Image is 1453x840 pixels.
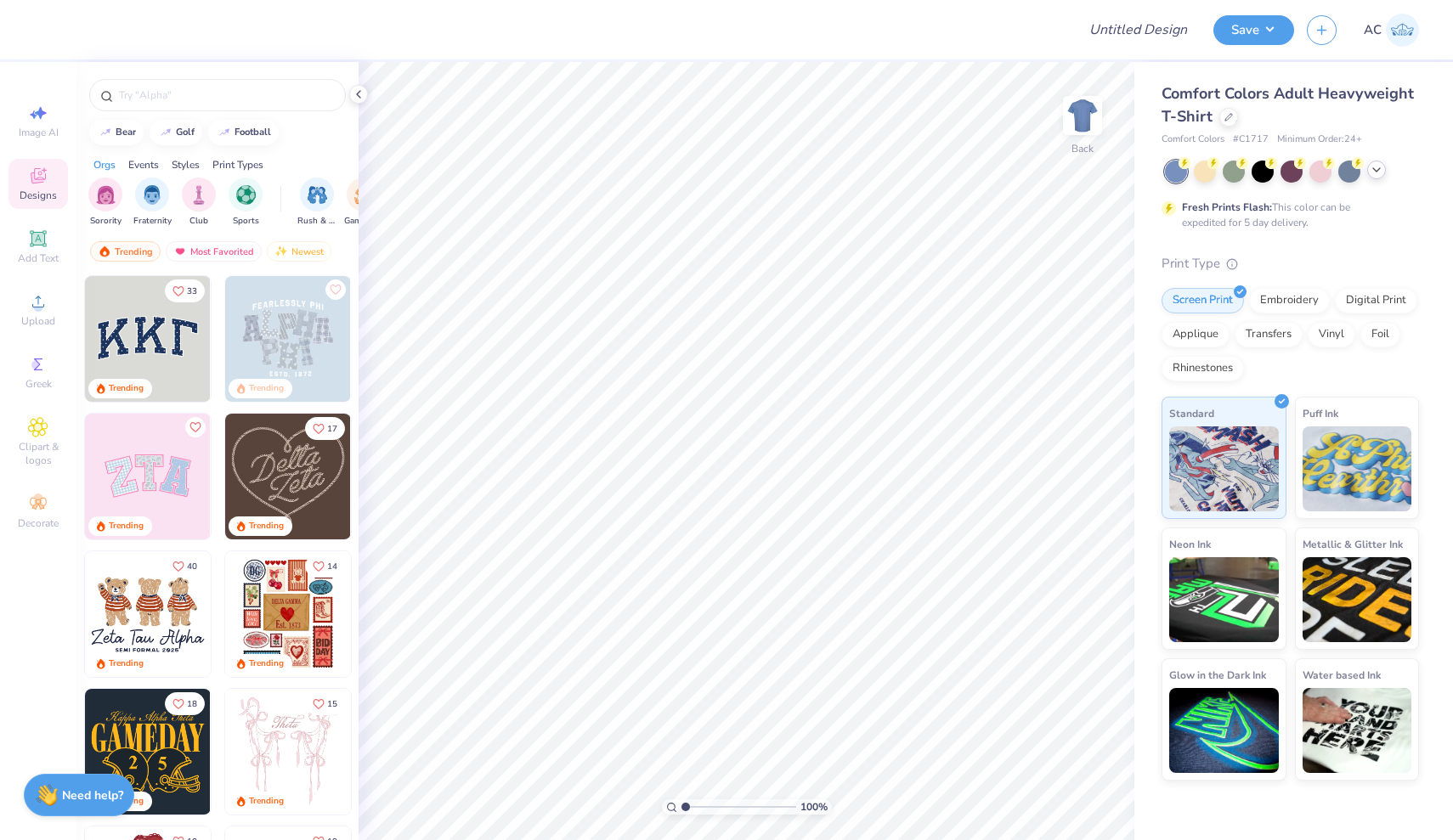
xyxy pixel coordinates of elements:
span: Rush & Bid [297,215,336,228]
span: Game Day [344,215,383,228]
img: Newest.gif [274,245,288,257]
span: AC [1364,20,1382,40]
img: Sports Image [236,185,256,205]
div: Trending [109,520,144,533]
img: 83dda5b0-2158-48ca-832c-f6b4ef4c4536 [225,689,351,815]
span: 15 [327,700,337,708]
div: bear [116,127,136,137]
div: filter for Fraternity [133,178,172,228]
span: Metallic & Glitter Ink [1303,535,1403,553]
div: Most Favorited [166,241,262,262]
div: Events [128,157,159,172]
img: Neon Ink [1169,557,1279,642]
img: most_fav.gif [173,245,187,257]
span: Neon Ink [1169,535,1211,553]
span: 33 [187,287,197,296]
img: Metallic & Glitter Ink [1303,557,1412,642]
span: # C1717 [1233,132,1269,147]
img: b8819b5f-dd70-42f8-b218-32dd770f7b03 [85,689,211,815]
span: 17 [327,425,337,433]
div: Applique [1162,322,1230,347]
img: Back [1066,99,1100,132]
img: b0e5e834-c177-467b-9309-b33acdc40f03 [350,551,476,677]
button: Like [305,555,345,578]
div: Print Type [1162,254,1419,273]
button: golf [150,120,202,145]
img: ead2b24a-117b-4488-9b34-c08fd5176a7b [350,414,476,539]
div: football [235,127,271,137]
span: 14 [327,562,337,571]
span: Add Text [18,251,59,265]
button: filter button [344,178,383,228]
button: filter button [182,178,216,228]
div: filter for Sports [229,178,263,228]
img: 2b704b5a-84f6-4980-8295-53d958423ff9 [210,689,336,815]
span: Upload [21,314,55,328]
input: Untitled Design [1076,13,1201,47]
div: Trending [249,520,284,533]
img: 5ee11766-d822-42f5-ad4e-763472bf8dcf [210,414,336,539]
span: Clipart & logos [8,440,68,467]
img: Sorority Image [96,185,116,205]
img: edfb13fc-0e43-44eb-bea2-bf7fc0dd67f9 [210,276,336,402]
div: Trending [249,382,284,395]
img: Game Day Image [354,185,374,205]
div: filter for Rush & Bid [297,178,336,228]
img: trending.gif [98,245,111,257]
button: Save [1213,15,1294,45]
button: bear [89,120,144,145]
input: Try "Alpha" [117,87,335,104]
img: Fraternity Image [143,185,161,205]
button: Like [165,279,205,302]
span: Water based Ink [1303,666,1381,684]
div: filter for Club [182,178,216,228]
div: Print Types [212,157,263,172]
div: Back [1071,141,1094,156]
img: a3be6b59-b000-4a72-aad0-0c575b892a6b [85,551,211,677]
div: Trending [249,795,284,808]
div: filter for Game Day [344,178,383,228]
div: Rhinestones [1162,356,1244,381]
div: This color can be expedited for 5 day delivery. [1182,200,1391,230]
span: Fraternity [133,215,172,228]
button: Like [185,417,206,437]
div: Digital Print [1335,288,1417,313]
span: 100 % [800,799,828,815]
img: Water based Ink [1303,688,1412,773]
span: Puff Ink [1303,404,1338,422]
div: Trending [249,657,284,670]
img: Puff Ink [1303,426,1412,511]
img: 6de2c09e-6ade-4b04-8ea6-6dac27e4729e [225,551,351,677]
div: Orgs [93,157,116,172]
img: Ava Campbell [1386,14,1419,47]
button: filter button [133,178,172,228]
span: Club [189,215,208,228]
span: Sports [233,215,259,228]
img: 12710c6a-dcc0-49ce-8688-7fe8d5f96fe2 [225,414,351,539]
img: Rush & Bid Image [308,185,327,205]
div: Newest [267,241,331,262]
img: trend_line.gif [99,127,112,138]
button: Like [165,555,205,578]
img: 5a4b4175-9e88-49c8-8a23-26d96782ddc6 [225,276,351,402]
button: Like [165,692,205,715]
img: 3b9aba4f-e317-4aa7-a679-c95a879539bd [85,276,211,402]
span: Decorate [18,516,59,530]
img: d12a98c7-f0f7-4345-bf3a-b9f1b718b86e [350,689,476,815]
img: Standard [1169,426,1279,511]
img: Glow in the Dark Ink [1169,688,1279,773]
span: Sorority [90,215,122,228]
div: Transfers [1235,322,1303,347]
div: Styles [172,157,200,172]
span: Image AI [19,126,59,139]
span: Minimum Order: 24 + [1277,132,1362,147]
button: filter button [297,178,336,228]
button: football [208,120,279,145]
img: trend_line.gif [218,127,231,138]
div: Trending [90,241,161,262]
button: Like [305,692,345,715]
div: golf [176,127,195,137]
span: Comfort Colors Adult Heavyweight T-Shirt [1162,83,1414,127]
div: Screen Print [1162,288,1244,313]
span: 40 [187,562,197,571]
